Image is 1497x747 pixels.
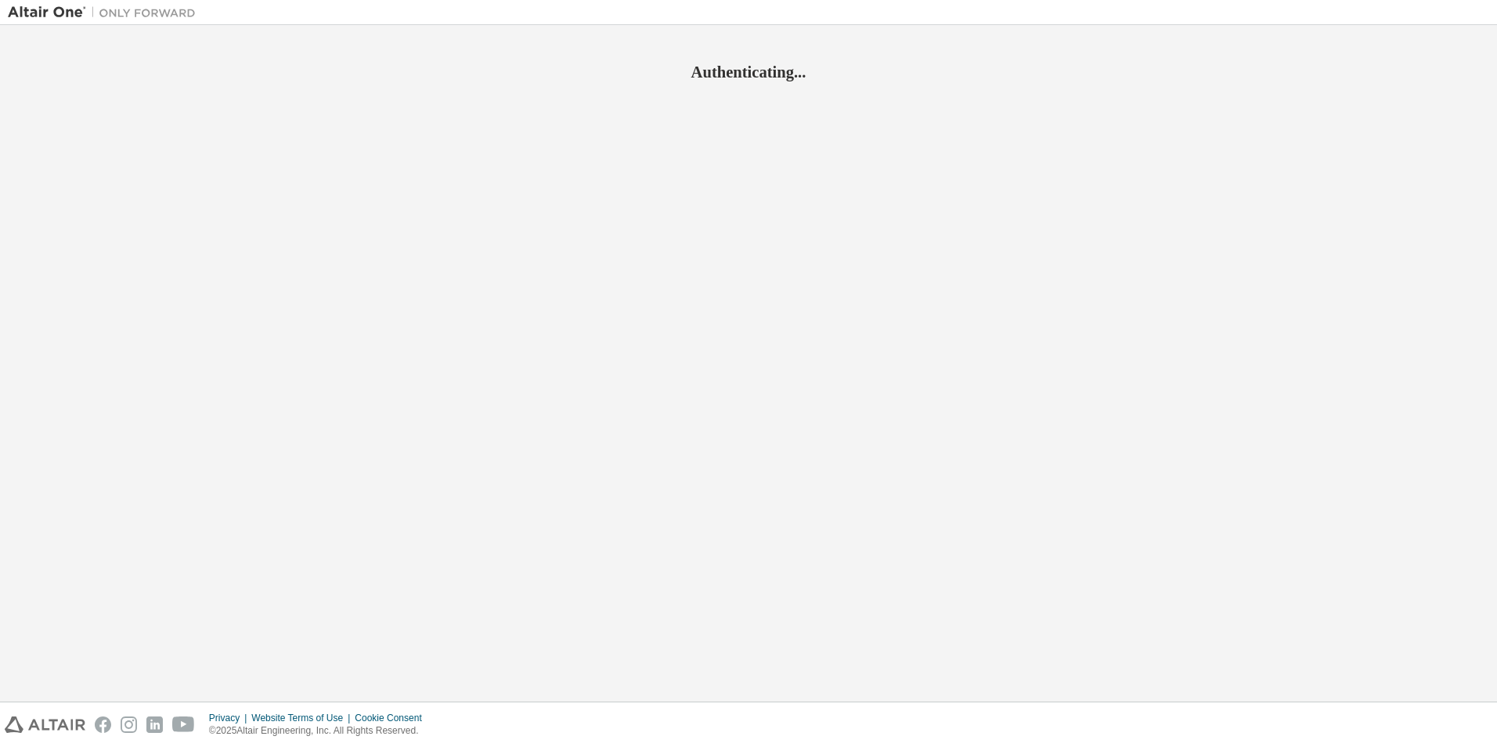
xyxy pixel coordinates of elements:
[355,712,431,724] div: Cookie Consent
[146,716,163,733] img: linkedin.svg
[251,712,355,724] div: Website Terms of Use
[209,712,251,724] div: Privacy
[95,716,111,733] img: facebook.svg
[8,62,1489,82] h2: Authenticating...
[209,724,431,738] p: © 2025 Altair Engineering, Inc. All Rights Reserved.
[8,5,204,20] img: Altair One
[121,716,137,733] img: instagram.svg
[5,716,85,733] img: altair_logo.svg
[172,716,195,733] img: youtube.svg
